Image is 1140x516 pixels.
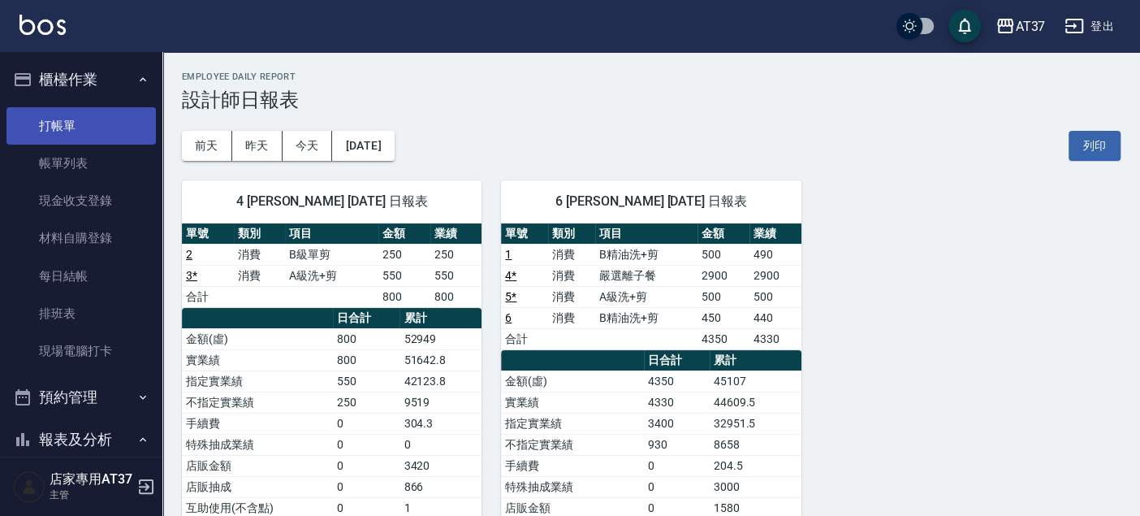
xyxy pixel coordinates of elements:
[186,248,192,261] a: 2
[749,328,801,349] td: 4330
[6,295,156,332] a: 排班表
[182,131,232,161] button: 前天
[644,413,709,434] td: 3400
[333,328,399,349] td: 800
[333,349,399,371] td: 800
[13,470,45,503] img: Person
[182,455,333,476] td: 店販金額
[749,286,801,307] td: 500
[501,476,644,497] td: 特殊抽成業績
[501,223,548,245] th: 單號
[201,193,462,210] span: 4 [PERSON_NAME] [DATE] 日報表
[595,307,697,328] td: B精油洗+剪
[399,328,481,349] td: 52949
[399,308,481,329] th: 累計
[333,308,399,329] th: 日合計
[182,476,333,497] td: 店販抽成
[710,392,801,413] td: 44609.5
[378,244,430,265] td: 250
[399,349,481,371] td: 51642.8
[710,413,801,434] td: 32951.5
[182,434,333,455] td: 特殊抽成業績
[182,392,333,413] td: 不指定實業績
[6,332,156,370] a: 現場電腦打卡
[333,413,399,434] td: 0
[548,307,595,328] td: 消費
[749,265,801,286] td: 2900
[333,371,399,392] td: 550
[697,286,749,307] td: 500
[710,350,801,371] th: 累計
[710,371,801,392] td: 45107
[595,286,697,307] td: A級洗+剪
[644,371,709,392] td: 4350
[430,244,482,265] td: 250
[182,89,1121,111] h3: 設計師日報表
[430,223,482,245] th: 業績
[644,455,709,476] td: 0
[520,193,781,210] span: 6 [PERSON_NAME] [DATE] 日報表
[501,223,801,350] table: a dense table
[285,223,378,245] th: 項目
[710,476,801,497] td: 3000
[232,131,283,161] button: 昨天
[399,434,481,455] td: 0
[697,265,749,286] td: 2900
[182,223,481,308] table: a dense table
[6,376,156,418] button: 預約管理
[501,371,644,392] td: 金額(虛)
[6,182,156,219] a: 現金收支登錄
[6,219,156,257] a: 材料自購登錄
[332,131,394,161] button: [DATE]
[399,476,481,497] td: 866
[710,434,801,455] td: 8658
[6,145,156,182] a: 帳單列表
[697,307,749,328] td: 450
[595,223,697,245] th: 項目
[505,248,512,261] a: 1
[1015,16,1045,37] div: AT37
[430,286,482,307] td: 800
[710,455,801,476] td: 204.5
[595,265,697,286] td: 嚴選離子餐
[548,265,595,286] td: 消費
[333,392,399,413] td: 250
[1069,131,1121,161] button: 列印
[548,286,595,307] td: 消費
[644,434,709,455] td: 930
[430,265,482,286] td: 550
[234,244,286,265] td: 消費
[501,392,644,413] td: 實業績
[182,371,333,392] td: 指定實業績
[285,244,378,265] td: B級單剪
[182,328,333,349] td: 金額(虛)
[6,59,156,101] button: 櫃檯作業
[182,413,333,434] td: 手續費
[1058,11,1121,41] button: 登出
[644,350,709,371] th: 日合計
[505,311,512,324] a: 6
[50,488,132,502] p: 主管
[399,413,481,434] td: 304.3
[548,244,595,265] td: 消費
[50,471,132,488] h5: 店家專用AT37
[595,244,697,265] td: B精油洗+剪
[182,223,234,245] th: 單號
[697,223,749,245] th: 金額
[399,455,481,476] td: 3420
[182,286,234,307] td: 合計
[399,371,481,392] td: 42123.8
[182,72,1121,82] h2: Employee Daily Report
[283,131,333,161] button: 今天
[399,392,481,413] td: 9519
[697,244,749,265] td: 500
[548,223,595,245] th: 類別
[697,328,749,349] td: 4350
[6,258,156,295] a: 每日結帳
[6,107,156,145] a: 打帳單
[182,349,333,371] td: 實業績
[234,265,286,286] td: 消費
[749,244,801,265] td: 490
[749,307,801,328] td: 440
[501,434,644,455] td: 不指定實業績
